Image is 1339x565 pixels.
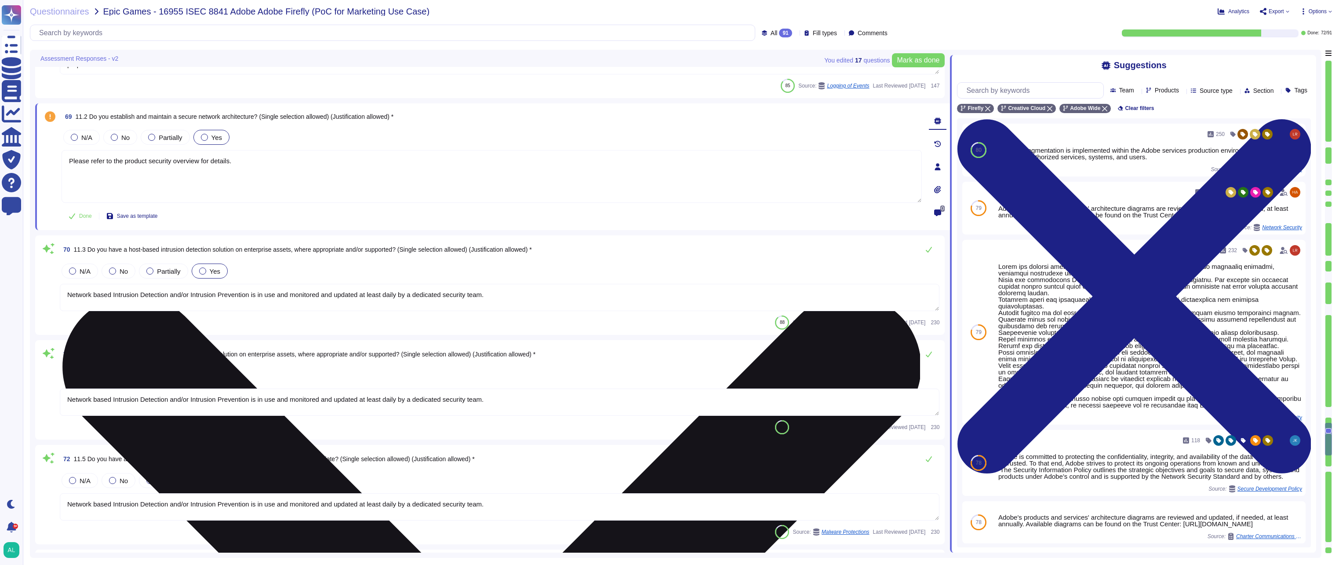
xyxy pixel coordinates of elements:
[873,83,926,88] span: Last Reviewed [DATE]
[976,330,982,335] span: 79
[940,205,945,212] span: 0
[103,7,430,16] span: Epic Games - 16955 ISEC 8841 Adobe Adobe Firefly (PoC for Marketing Use Case)
[76,113,394,120] span: 11.2 Do you establish and maintain a secure network architecture? (Single selection allowed) (Jus...
[780,425,785,429] span: 87
[976,520,982,525] span: 78
[13,524,18,529] div: 9+
[1208,533,1302,540] span: Source:
[1307,31,1319,35] span: Done:
[780,320,785,325] span: 88
[159,134,182,141] span: Partially
[35,25,755,40] input: Search by keywords
[1290,245,1300,256] img: user
[121,134,130,141] span: No
[976,205,982,211] span: 79
[1321,31,1332,35] span: 72 / 91
[1309,9,1327,14] span: Options
[858,30,888,36] span: Comments
[855,57,862,63] b: 17
[1218,8,1249,15] button: Analytics
[60,351,70,357] span: 71
[771,30,778,36] span: All
[929,529,939,535] span: 230
[779,29,792,37] div: 91
[2,540,25,560] button: user
[62,150,922,203] textarea: Please refer to the product security overview for details.
[60,493,939,521] textarea: Network based Intrusion Detection and/or Intrusion Prevention is in use and monitored and updated...
[929,320,939,325] span: 230
[976,147,982,153] span: 80
[962,83,1103,98] input: Search by keywords
[40,55,118,62] span: Assessment Responses - v2
[929,425,939,430] span: 230
[827,83,869,88] span: Logging of Events
[81,134,92,141] span: N/A
[813,30,837,36] span: Fill types
[1269,9,1284,14] span: Export
[798,82,869,89] span: Source:
[60,389,939,416] textarea: Network based Intrusion Detection and/or Intrusion Prevention is in use and monitored and updated...
[892,53,945,67] button: Mark as done
[897,57,940,64] span: Mark as done
[1236,534,1302,539] span: Charter Communications / DMSR 27487 Third Party Security Assessment
[786,83,790,88] span: 85
[1228,9,1249,14] span: Analytics
[62,114,72,120] span: 69
[60,284,939,311] textarea: Network based Intrusion Detection and/or Intrusion Prevention is in use and monitored and updated...
[4,542,19,558] img: user
[30,7,89,16] span: Questionnaires
[929,83,939,88] span: 147
[1290,129,1300,139] img: user
[824,57,890,63] span: You edited question s
[780,529,785,534] span: 83
[60,246,70,253] span: 70
[1290,435,1300,446] img: user
[60,456,70,462] span: 72
[976,460,982,466] span: 78
[211,134,222,141] span: Yes
[1290,187,1300,198] img: user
